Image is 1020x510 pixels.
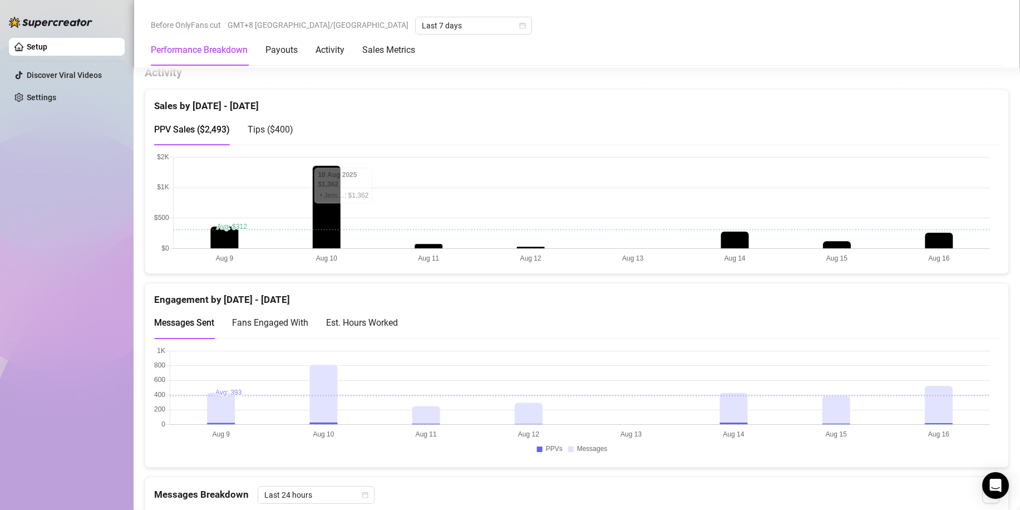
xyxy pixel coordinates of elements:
[362,43,415,57] div: Sales Metrics
[9,17,92,28] img: logo-BBDzfeDw.svg
[264,487,368,503] span: Last 24 hours
[154,486,999,504] div: Messages Breakdown
[151,43,248,57] div: Performance Breakdown
[316,43,344,57] div: Activity
[232,317,308,328] span: Fans Engaged With
[27,93,56,102] a: Settings
[982,472,1009,499] div: Open Intercom Messenger
[248,124,293,135] span: Tips ( $400 )
[265,43,298,57] div: Payouts
[27,71,102,80] a: Discover Viral Videos
[154,317,214,328] span: Messages Sent
[362,492,368,498] span: calendar
[326,316,398,330] div: Est. Hours Worked
[154,283,999,307] div: Engagement by [DATE] - [DATE]
[228,17,408,33] span: GMT+8 [GEOGRAPHIC_DATA]/[GEOGRAPHIC_DATA]
[154,90,999,114] div: Sales by [DATE] - [DATE]
[519,22,526,29] span: calendar
[145,65,1009,80] h4: Activity
[27,42,47,51] a: Setup
[154,124,230,135] span: PPV Sales ( $2,493 )
[151,17,221,33] span: Before OnlyFans cut
[422,17,525,34] span: Last 7 days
